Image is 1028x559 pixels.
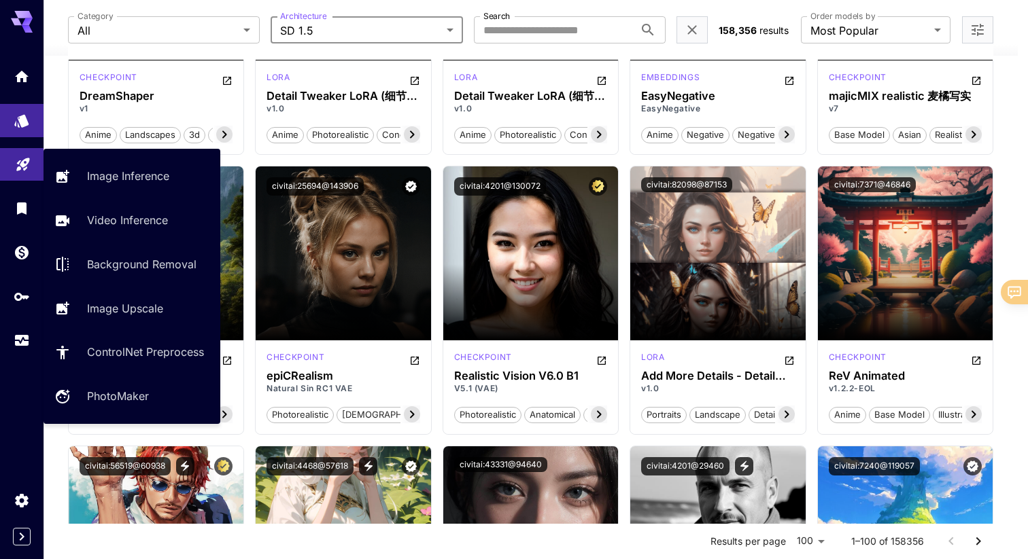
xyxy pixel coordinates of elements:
p: checkpoint [267,351,324,363]
a: Image Inference [44,160,220,193]
span: anime [455,128,491,142]
div: Playground [15,151,31,168]
div: SD 1.5 [641,351,664,367]
button: civitai:7240@119057 [829,457,920,475]
span: anatomical [525,408,580,422]
div: epiCRealism [267,369,419,382]
div: Library [14,200,30,217]
p: lora [641,351,664,363]
span: concept [377,128,423,142]
span: illustration [933,408,986,422]
p: Image Inference [87,168,169,184]
span: portraits [642,408,686,422]
a: Background Removal [44,248,220,281]
button: Open in CivitAI [596,351,607,367]
div: SD 1.5 [267,71,290,88]
button: Open in CivitAI [409,71,420,88]
div: Detail Tweaker LoRA (细节调整LoRA) [267,90,419,103]
button: Open in CivitAI [596,71,607,88]
button: Certified Model – Vetted for best performance and includes a commercial license. [589,177,607,196]
button: View trigger words [176,457,194,475]
span: negative [682,128,729,142]
div: SD 1.5 [454,71,477,88]
a: ControlNet Preprocess [44,336,220,369]
span: photorealistic [495,128,561,142]
p: Natural Sin RC1 VAE [267,382,419,395]
h3: EasyNegative [641,90,794,103]
button: Expand sidebar [13,528,31,545]
span: base model [870,408,929,422]
button: Open in CivitAI [971,351,982,367]
label: Category [78,10,114,22]
span: base model [829,128,889,142]
button: View trigger words [735,457,753,475]
button: Open in CivitAI [222,71,233,88]
span: [DEMOGRAPHIC_DATA] [337,408,445,422]
div: 100 [791,531,829,551]
button: Open in CivitAI [784,351,795,367]
span: anime [80,128,116,142]
span: SD 1.5 [280,22,441,39]
span: landscape [690,408,745,422]
p: checkpoint [829,71,887,84]
div: SD 1.5 [641,71,700,88]
button: civitai:56519@60938 [80,457,171,475]
a: PhotoMaker [44,380,220,413]
p: Background Removal [87,256,196,272]
span: photorealistic [455,408,521,422]
label: Order models by [810,10,875,22]
label: Search [483,10,510,22]
div: Models [14,108,30,125]
button: Open in CivitAI [222,351,233,367]
div: SD 1.5 [267,351,324,367]
h3: ReV Animated [829,369,982,382]
p: lora [454,71,477,84]
button: Open more filters [970,22,986,39]
p: v1.2.2-EOL [829,382,982,395]
span: photorealistic [209,128,275,142]
div: Settings [14,492,30,509]
button: civitai:4201@29460 [641,457,730,475]
p: v1.0 [641,382,794,395]
label: Architecture [280,10,326,22]
p: v7 [829,103,982,115]
h3: DreamShaper [80,90,233,103]
span: 3d [184,128,205,142]
button: Go to next page [965,528,992,555]
h3: Add More Details - Detail Enhancer / Tweaker (细节调整) LoRA [641,369,794,382]
span: results [759,24,789,36]
span: realistic [930,128,974,142]
p: 1–100 of 158356 [851,535,924,548]
div: SD 1.5 [829,71,887,88]
h3: majicMIX realistic 麦橘写实 [829,90,982,103]
button: Open in CivitAI [784,71,795,88]
span: detail [749,408,782,422]
span: Most Popular [810,22,929,39]
p: checkpoint [829,351,887,363]
button: civitai:25694@143906 [267,177,364,196]
p: v1.0 [267,103,419,115]
a: Video Inference [44,204,220,237]
div: API Keys [14,288,30,305]
h3: Realistic Vision V6.0 B1 [454,369,607,382]
p: Video Inference [87,212,168,228]
div: SD 1.5 [829,351,887,367]
div: Home [14,64,30,81]
div: SD 1.5 [454,351,512,367]
span: anime [267,128,303,142]
span: landscapes [120,128,180,142]
button: Verified working [402,457,420,475]
p: PhotoMaker [87,388,149,404]
h3: Detail Tweaker LoRA (细节调整LoRA) [454,90,607,103]
span: anime [829,408,866,422]
button: civitai:43331@94640 [454,457,547,472]
p: v1 [80,103,233,115]
button: Verified working [963,457,982,475]
button: civitai:7371@46846 [829,177,916,192]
